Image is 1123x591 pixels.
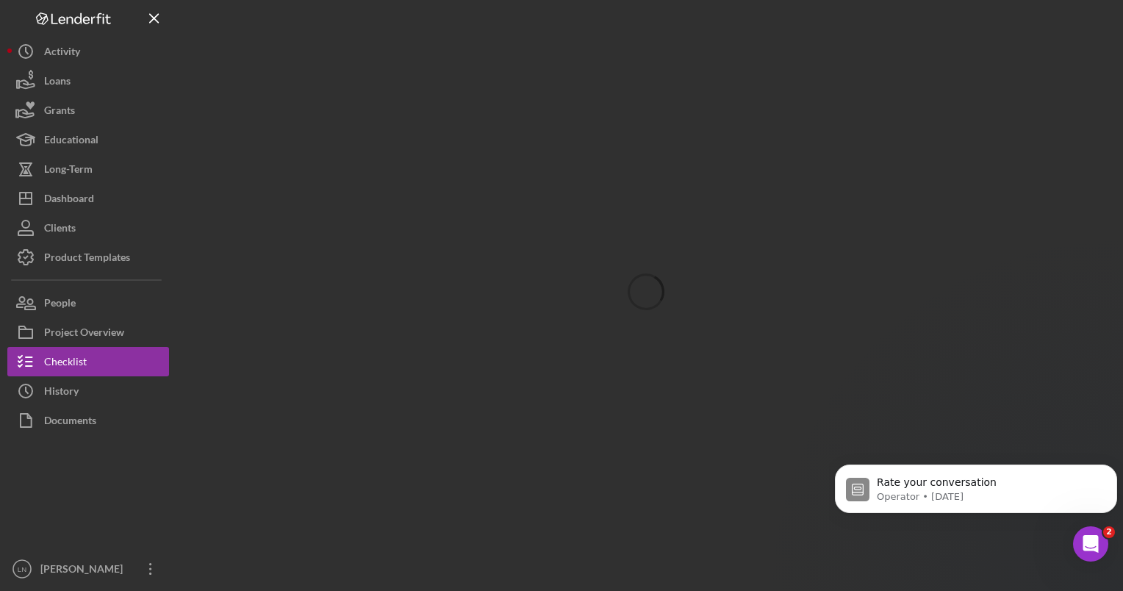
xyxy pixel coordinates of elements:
[7,288,169,318] button: People
[7,376,169,406] button: History
[44,376,79,409] div: History
[7,243,169,272] button: Product Templates
[44,288,76,321] div: People
[7,125,169,154] button: Educational
[7,66,169,96] button: Loans
[44,243,130,276] div: Product Templates
[44,318,124,351] div: Project Overview
[44,125,98,158] div: Educational
[44,347,87,380] div: Checklist
[7,96,169,125] button: Grants
[7,154,169,184] button: Long-Term
[44,66,71,99] div: Loans
[7,318,169,347] button: Project Overview
[44,37,80,70] div: Activity
[7,406,169,435] button: Documents
[7,554,169,584] button: LN[PERSON_NAME]
[7,213,169,243] button: Clients
[44,154,93,187] div: Long-Term
[7,347,169,376] button: Checklist
[18,565,26,573] text: LN
[44,213,76,246] div: Clients
[7,37,169,66] button: Activity
[44,96,75,129] div: Grants
[1073,526,1108,562] iframe: Intercom live chat
[7,184,169,213] button: Dashboard
[44,184,94,217] div: Dashboard
[1103,526,1115,538] span: 2
[44,406,96,439] div: Documents
[829,434,1123,551] iframe: Intercom notifications message
[37,554,132,587] div: [PERSON_NAME]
